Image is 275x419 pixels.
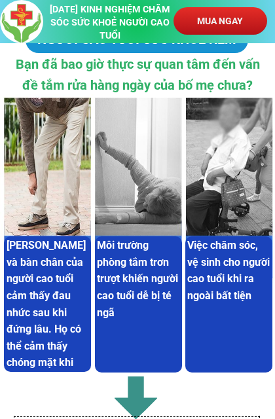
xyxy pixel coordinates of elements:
p: MUA NGAY [170,6,272,36]
h3: Bạn đã bao giờ thực sự quan tâm đến vấn đề tắm rửa hàng ngày của bố mẹ chưa? [9,54,266,96]
h3: Môi trường phòng tắm trơn trượt khiến người cao tuổi dễ bị té ngã [97,237,179,321]
h3: [DATE] KINH NGHIỆM CHĂM SÓC SỨC KHOẺ NGƯỜI CAO TUỔI [47,3,173,43]
h3: Việc chăm sóc, vệ sinh cho người cao tuổi khi ra ngoài bất tiện [187,237,270,304]
h3: [PERSON_NAME] và bàn chân của người cao tuổi cảm thấy đau nhức sau khi đứng lâu. Họ có thể cảm th... [7,237,89,388]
